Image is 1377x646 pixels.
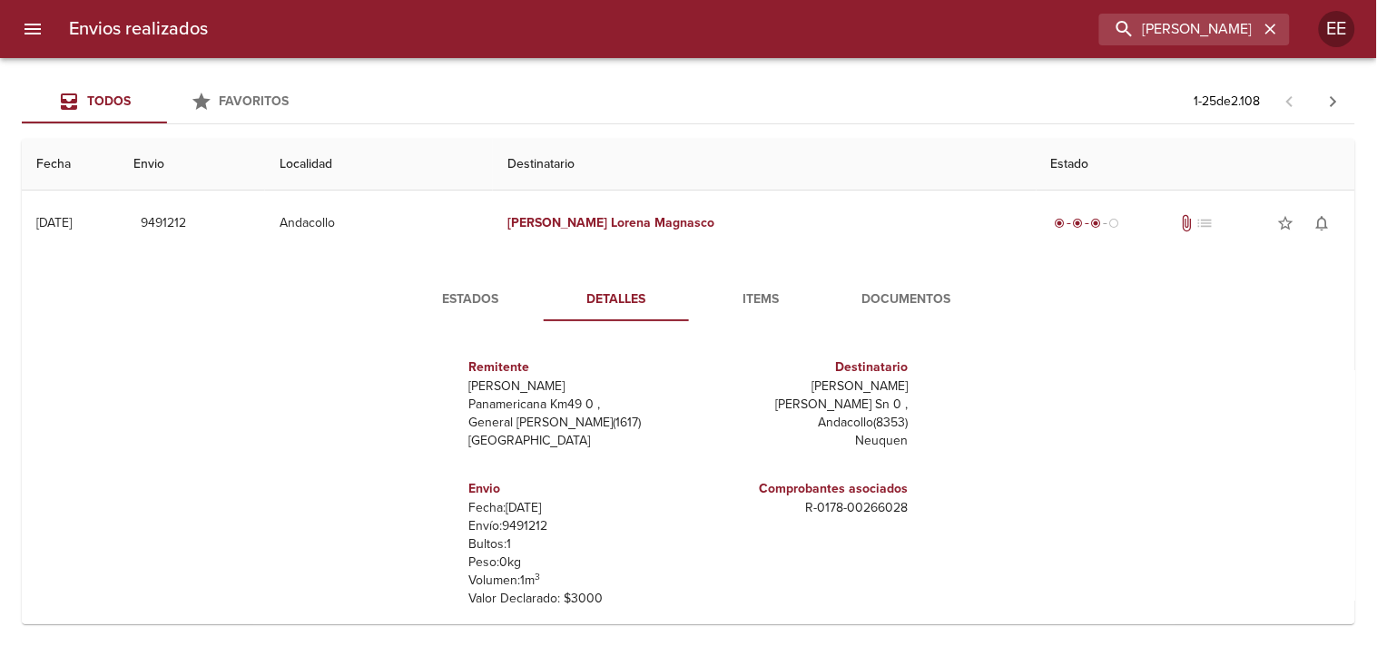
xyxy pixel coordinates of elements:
th: Fecha [22,139,120,191]
span: Detalles [555,289,678,311]
input: buscar [1099,14,1259,45]
button: Activar notificaciones [1304,205,1341,241]
button: Agregar a favoritos [1268,205,1304,241]
span: Todos [87,93,131,109]
th: Estado [1037,139,1355,191]
p: Peso: 0 kg [469,553,682,572]
th: Envio [120,139,265,191]
span: 9491212 [142,212,187,235]
div: Tabs detalle de guia [398,278,979,321]
th: Localidad [265,139,493,191]
span: Items [700,289,823,311]
p: Valor Declarado: $ 3000 [469,590,682,608]
span: No tiene pedido asociado [1195,214,1214,232]
p: Envío: 9491212 [469,517,682,535]
p: R - 0178 - 00266028 [696,499,909,517]
span: Pagina siguiente [1312,80,1355,123]
p: Andacollo ( 8353 ) [696,414,909,432]
span: radio_button_unchecked [1109,218,1120,229]
p: Neuquen [696,432,909,450]
span: Favoritos [220,93,290,109]
span: radio_button_checked [1073,218,1084,229]
sup: 3 [536,571,541,582]
td: Andacollo [265,191,493,256]
h6: Envio [469,479,682,499]
th: Destinatario [493,139,1037,191]
span: Estados [409,289,533,311]
span: notifications_none [1313,214,1332,232]
p: [PERSON_NAME] Sn 0 , [696,396,909,414]
p: [PERSON_NAME] [696,377,909,396]
p: Panamericana Km49 0 , [469,396,682,414]
button: 9491212 [134,207,194,240]
span: Pagina anterior [1268,92,1312,110]
div: En viaje [1051,214,1124,232]
div: Tabs Envios [22,80,312,123]
p: [GEOGRAPHIC_DATA] [469,432,682,450]
em: [PERSON_NAME] [507,215,608,230]
h6: Comprobantes asociados [696,479,909,499]
p: General [PERSON_NAME] ( 1617 ) [469,414,682,432]
div: Abrir información de usuario [1319,11,1355,47]
div: EE [1319,11,1355,47]
h6: Destinatario [696,357,909,377]
span: Tiene documentos adjuntos [1177,214,1195,232]
p: Volumen: 1 m [469,572,682,590]
span: Documentos [845,289,969,311]
p: Fecha: [DATE] [469,499,682,517]
span: radio_button_checked [1055,218,1066,229]
div: [DATE] [36,215,72,230]
span: star_border [1277,214,1295,232]
em: Lorena [612,215,652,230]
p: Bultos: 1 [469,535,682,553]
p: [PERSON_NAME] [469,377,682,396]
h6: Envios realizados [69,15,208,44]
span: radio_button_checked [1091,218,1102,229]
em: Magnasco [655,215,715,230]
p: 1 - 25 de 2.108 [1195,93,1261,111]
h6: Remitente [469,357,682,377]
button: menu [11,7,54,51]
